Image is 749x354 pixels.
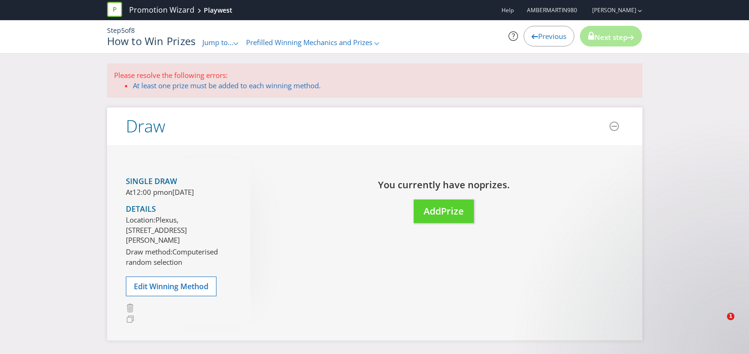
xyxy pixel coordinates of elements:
span: Next step [595,32,627,42]
span: Add [424,205,441,217]
span: Prefilled Winning Mechanics and Prizes [246,38,372,47]
a: [PERSON_NAME] [583,6,636,14]
span: s. [502,178,510,191]
span: Computerised random selection [126,247,218,266]
span: 12:00 pm [132,187,164,197]
span: prize [479,178,502,191]
h4: Single draw [126,177,236,186]
span: Step [107,26,121,35]
span: Prize [441,205,464,217]
span: 5 [121,26,125,35]
span: Plexus, [STREET_ADDRESS][PERSON_NAME] [126,215,187,245]
button: AddPrize [414,200,474,223]
span: Jump to... [202,38,233,47]
span: of [125,26,131,35]
div: Playwest [204,6,232,15]
a: At least one prize must be added to each winning method. [133,81,321,90]
iframe: Intercom live chat [708,313,730,335]
h1: How to Win Prizes [107,35,196,46]
span: Draw method: [126,247,172,256]
button: Edit Winning Method [126,277,216,296]
span: 8 [131,26,135,35]
span: 1 [727,313,734,320]
h4: Details [126,205,236,214]
span: At [126,187,132,197]
span: on [164,187,172,197]
span: Previous [538,31,566,41]
h2: Draw [126,117,165,136]
span: AMBERMARTIN980 [527,6,577,14]
span: [DATE] [172,187,194,197]
iframe: Intercom notifications message [556,209,744,310]
a: Help [502,6,514,14]
p: Please resolve the following errors: [114,70,635,80]
span: Edit Winning Method [134,281,208,292]
span: Location: [126,215,155,224]
a: Promotion Wizard [129,5,194,15]
span: You currently have no [378,178,479,191]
